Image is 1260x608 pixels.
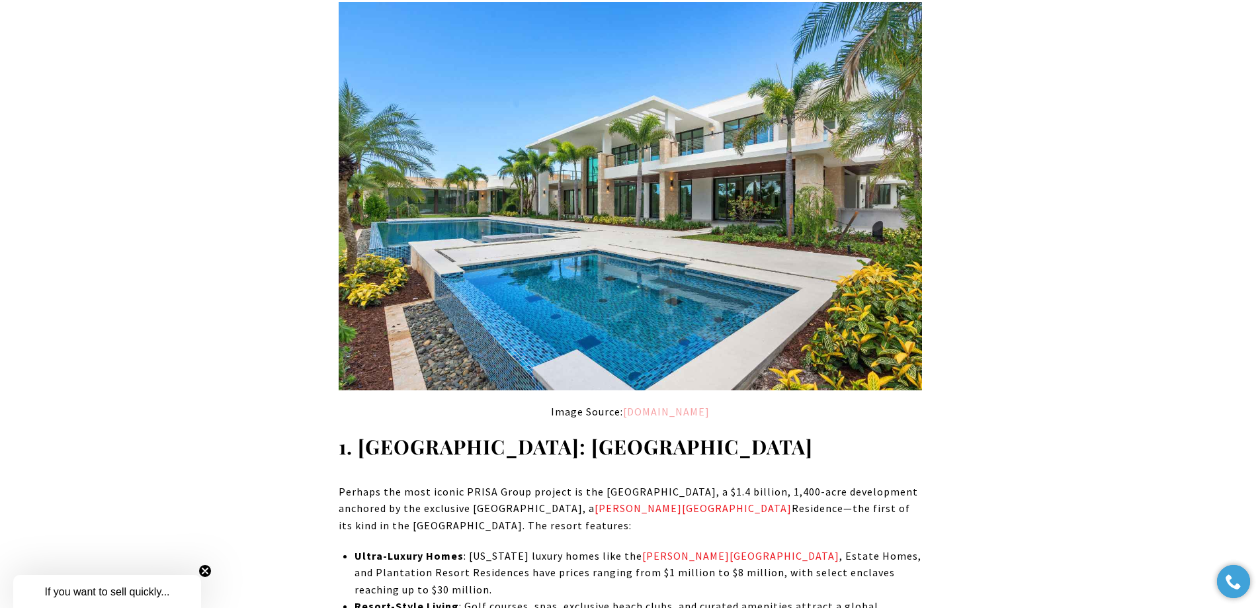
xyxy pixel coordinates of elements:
button: Close teaser [198,564,212,578]
img: A modern luxury villa with a pool, surrounded by palm trees and colorful landscaping under a clea... [339,2,922,390]
strong: Ultra-Luxury Homes [355,549,464,562]
a: Ritz-Carlton Reserve Residences - open in a new tab [642,549,839,562]
li: : [US_STATE] luxury homes like the , Estate Homes, and Plantation Resort Residences have prices r... [355,548,921,599]
p: Perhaps the most iconic PRISA Group project is the [GEOGRAPHIC_DATA], a $1.4 billion, 1,400-acre ... [339,484,922,535]
p: Image Source: [339,404,922,421]
div: If you want to sell quickly... Close teaser [13,575,201,608]
strong: 1. [GEOGRAPHIC_DATA]: [GEOGRAPHIC_DATA] [339,433,813,460]
a: christiesrealestatepr.com [470,501,473,515]
span: If you want to sell quickly... [44,586,169,597]
a: Ritz-Carlton Reserve - open in a new tab [595,501,792,515]
a: prisagroup.com - open in a new tab [623,405,710,418]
